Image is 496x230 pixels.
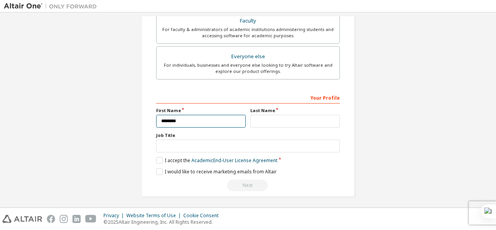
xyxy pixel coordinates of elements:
[156,157,277,164] label: I accept the
[161,26,335,39] div: For faculty & administrators of academic institutions administering students and accessing softwa...
[250,107,340,114] label: Last Name
[183,213,223,219] div: Cookie Consent
[161,16,335,26] div: Faculty
[85,215,96,223] img: youtube.svg
[156,180,340,191] div: Read and acccept EULA to continue
[191,157,277,164] a: Academic End-User License Agreement
[72,215,81,223] img: linkedin.svg
[103,219,223,225] p: © 2025 Altair Engineering, Inc. All Rights Reserved.
[60,215,68,223] img: instagram.svg
[161,62,335,74] div: For individuals, businesses and everyone else looking to try Altair software and explore our prod...
[156,132,340,138] label: Job Title
[156,107,246,114] label: First Name
[156,91,340,104] div: Your Profile
[126,213,183,219] div: Website Terms of Use
[156,168,277,175] label: I would like to receive marketing emails from Altair
[161,51,335,62] div: Everyone else
[47,215,55,223] img: facebook.svg
[4,2,101,10] img: Altair One
[2,215,42,223] img: altair_logo.svg
[103,213,126,219] div: Privacy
